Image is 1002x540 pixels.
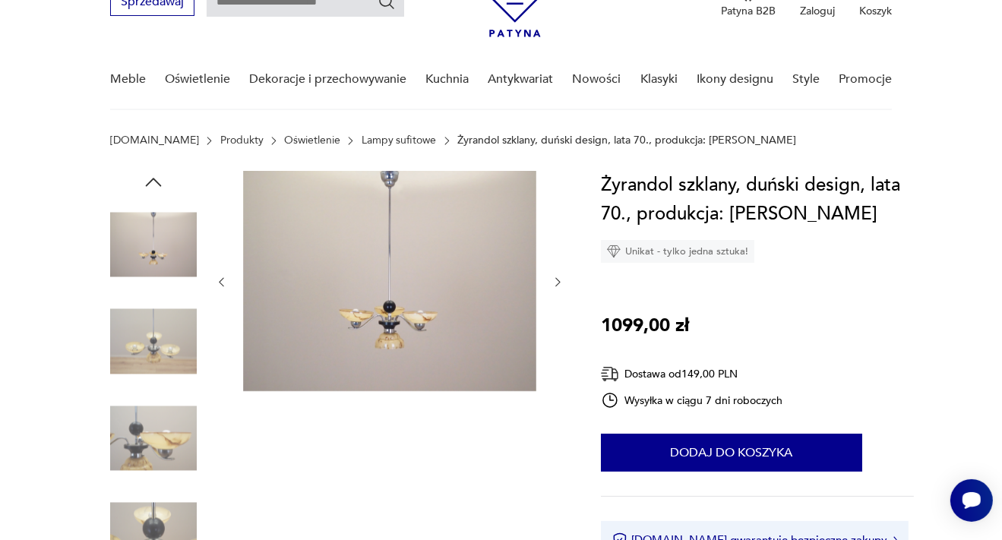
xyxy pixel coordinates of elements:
a: Meble [110,50,146,109]
p: Patyna B2B [721,4,776,18]
button: Dodaj do koszyka [601,434,862,472]
p: Zaloguj [800,4,835,18]
div: Dostawa od 149,00 PLN [601,365,783,384]
p: Żyrandol szklany, duński design, lata 70., produkcja: [PERSON_NAME] [457,134,796,147]
a: Kuchnia [425,50,469,109]
a: Oświetlenie [284,134,340,147]
img: Zdjęcie produktu Żyrandol szklany, duński design, lata 70., produkcja: Dania [110,395,197,482]
a: [DOMAIN_NAME] [110,134,199,147]
img: Zdjęcie produktu Żyrandol szklany, duński design, lata 70., produkcja: Dania [243,171,536,391]
a: Produkty [220,134,264,147]
a: Oświetlenie [165,50,230,109]
a: Antykwariat [488,50,553,109]
iframe: Smartsupp widget button [950,479,993,522]
a: Dekoracje i przechowywanie [249,50,406,109]
a: Ikony designu [697,50,773,109]
h1: Żyrandol szklany, duński design, lata 70., produkcja: [PERSON_NAME] [601,171,914,229]
div: Wysyłka w ciągu 7 dni roboczych [601,391,783,409]
img: Ikona dostawy [601,365,619,384]
a: Promocje [839,50,892,109]
img: Zdjęcie produktu Żyrandol szklany, duński design, lata 70., produkcja: Dania [110,298,197,385]
a: Style [792,50,820,109]
img: Ikona diamentu [607,245,621,258]
a: Klasyki [640,50,678,109]
img: Zdjęcie produktu Żyrandol szklany, duński design, lata 70., produkcja: Dania [110,201,197,288]
a: Lampy sufitowe [362,134,437,147]
div: Unikat - tylko jedna sztuka! [601,240,754,263]
p: Koszyk [859,4,892,18]
a: Nowości [573,50,621,109]
p: 1099,00 zł [601,311,689,340]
